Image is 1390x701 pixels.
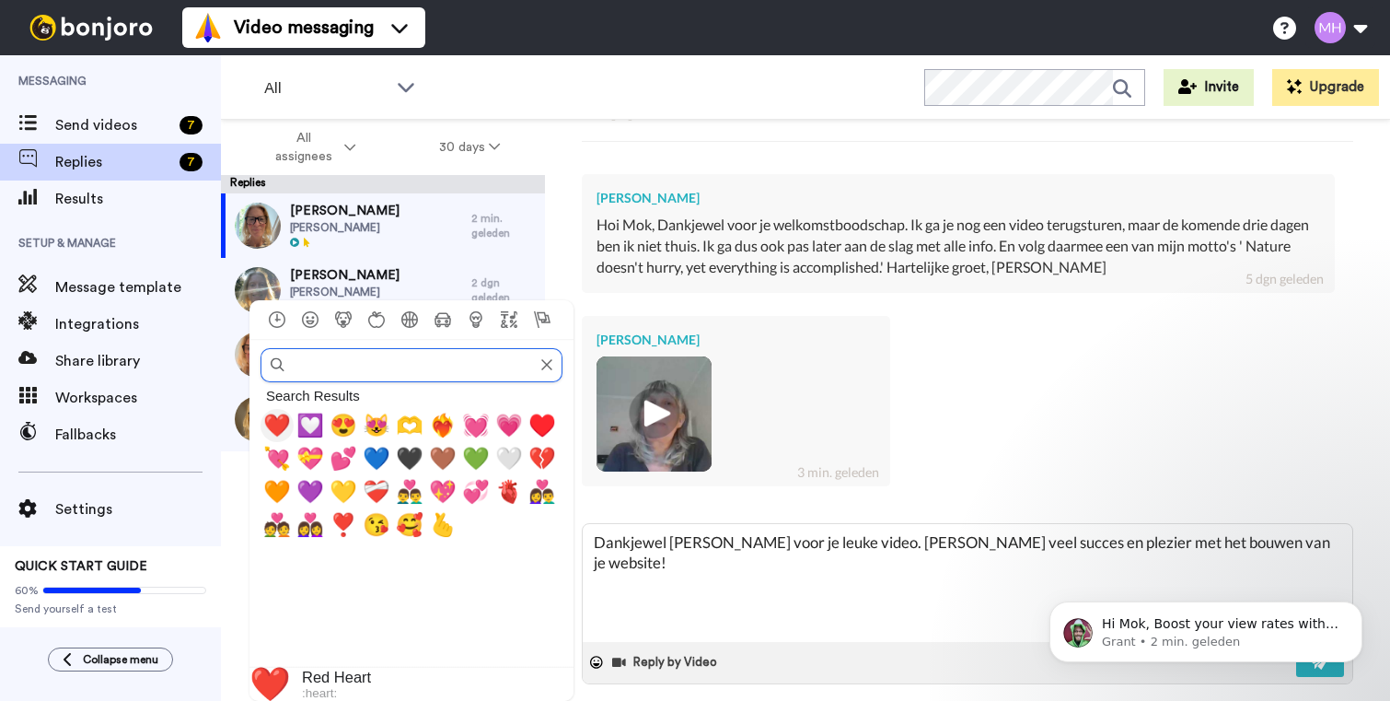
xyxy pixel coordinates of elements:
img: vm-color.svg [193,13,223,42]
div: [PERSON_NAME] [597,189,1320,207]
span: Video messaging [234,15,374,41]
div: Hoi Mok, Dankjewel voor je welkomstboodschap. Ik ga je nog een video terugsturen, maar de komende... [597,215,1320,278]
div: 7 [180,116,203,134]
span: [PERSON_NAME] [290,285,400,299]
span: [PERSON_NAME] [290,220,400,235]
span: Share library [55,350,221,372]
span: 60% [15,583,39,598]
span: Settings [55,498,221,520]
a: [PERSON_NAME][PERSON_NAME]6 dgn geleden [221,387,545,451]
span: Integrations [55,313,221,335]
a: [PERSON_NAME][PERSON_NAME]2 dgn geleden [221,258,545,322]
button: Reply by Video [610,648,723,676]
span: Collapse menu [83,652,158,667]
img: c71a0eed-5a93-4a26-8a8b-51eafef50b1c-thumb.jpg [235,203,281,249]
span: Workspaces [55,387,221,409]
div: Replies [221,175,545,193]
textarea: Dankjewel [PERSON_NAME] voor je leuke video. [PERSON_NAME] veel succes en plezier met het bouwen ... [583,524,1352,642]
div: 5 dgn geleden [1245,270,1324,288]
div: 2 dgn geleden [471,275,536,305]
button: Upgrade [1272,69,1379,106]
div: 2 min. geleden [471,211,536,240]
span: Results [55,188,221,210]
span: Send videos [55,114,172,136]
span: [PERSON_NAME] [290,266,400,285]
a: [PERSON_NAME][PERSON_NAME]5 dgn geleden [221,322,545,387]
img: a05ec8c7-3a8a-440c-9d22-82f57130dc1a-thumb.jpg [597,356,712,472]
span: [PERSON_NAME] [290,202,400,220]
span: All [264,77,388,99]
div: 3 min. geleden [797,463,879,482]
button: All assignees [225,122,398,173]
span: Message template [55,276,221,298]
img: bj-logo-header-white.svg [22,15,160,41]
button: Invite [1164,69,1254,106]
span: Send yourself a test [15,602,206,616]
span: QUICK START GUIDE [15,560,147,573]
span: Fallbacks [55,424,221,446]
div: [PERSON_NAME] [597,331,875,349]
img: 45dfadd3-a0b1-499c-a68e-f50d1d26e3ef-thumb.jpg [235,396,281,442]
button: Collapse menu [48,648,173,672]
span: Replies [55,151,172,173]
div: 7 [180,153,203,171]
iframe: Intercom notifications bericht [1022,563,1390,692]
span: All assignees [266,129,341,166]
a: [PERSON_NAME][PERSON_NAME]2 min. geleden [221,193,545,258]
img: 3fd765e6-56bb-4ed4-be8a-833e1cd5bfbd-thumb.jpg [235,332,281,378]
img: ic_play_thick.png [629,389,679,439]
button: 30 days [398,131,542,164]
img: c182b46a-bebc-4846-b64c-775b506c0204-thumb.jpg [235,267,281,313]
